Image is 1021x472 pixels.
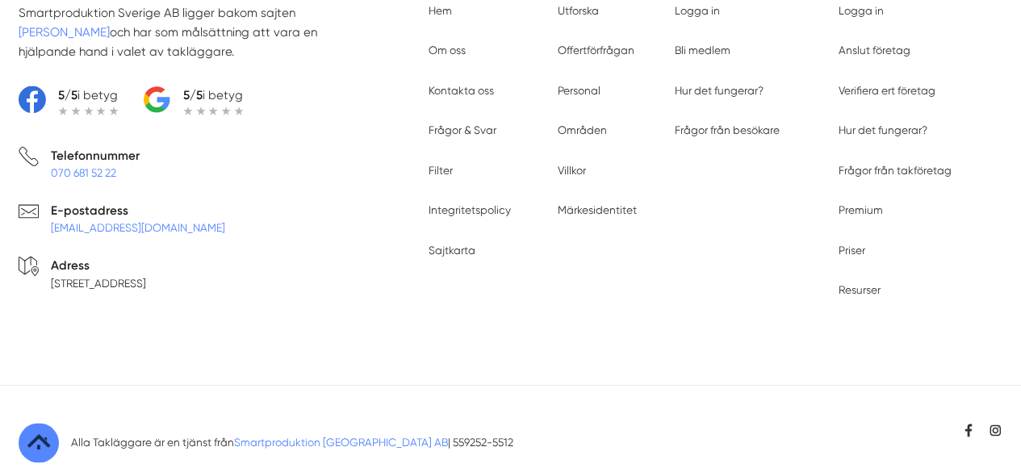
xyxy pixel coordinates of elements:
[839,4,884,17] a: Logga in
[429,4,452,17] a: Hem
[51,146,140,165] p: Telefonnummer
[558,4,599,17] a: Utforska
[58,88,77,102] strong: 5/5
[183,88,203,102] strong: 5/5
[988,423,1002,437] a: https://www.instagram.com/allataklaggare/
[675,4,720,17] a: Logga in
[19,25,110,40] a: [PERSON_NAME]
[839,244,865,257] a: Priser
[839,164,952,177] a: Frågor från takföretag
[234,436,448,449] a: Smartproduktion [GEOGRAPHIC_DATA] AB
[961,423,976,437] a: https://www.facebook.com/smartproduktion
[558,44,634,56] a: Offertförfrågan
[839,44,910,56] a: Anslut företag
[51,256,146,275] p: Adress
[429,44,466,56] a: Om oss
[675,44,730,56] a: Bli medlem
[19,3,362,61] p: Smartproduktion Sverige AB ligger bakom sajten och har som målsättning att vara en hjälpande hand...
[839,283,881,296] a: Resurser
[839,84,935,97] a: Verifiera ert företag
[19,423,59,463] img: Favikon till Alla Takläggare
[429,84,494,97] a: Kontakta oss
[19,146,39,166] svg: Telefon
[51,201,225,220] p: E-postadress
[144,86,244,115] a: 5/5i betyg
[51,166,116,179] a: 070 681 52 22
[675,123,780,136] a: Frågor från besökare
[51,276,146,291] p: [STREET_ADDRESS]
[71,435,513,450] p: Alla Takläggare är en tjänst från | 559252-5512
[558,164,586,177] a: Villkor
[429,123,496,136] a: Frågor & Svar
[429,203,511,216] a: Integritetspolicy
[558,123,607,136] a: Områden
[675,84,764,97] a: Hur det fungerar?
[839,203,883,216] a: Premium
[183,86,244,105] p: i betyg
[839,123,927,136] a: Hur det fungerar?
[558,203,637,216] a: Märkesidentitet
[19,86,119,115] a: 5/5i betyg
[58,86,119,105] p: i betyg
[558,84,600,97] a: Personal
[429,164,453,177] a: Filter
[51,221,225,234] a: [EMAIL_ADDRESS][DOMAIN_NAME]
[429,244,475,257] a: Sajtkarta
